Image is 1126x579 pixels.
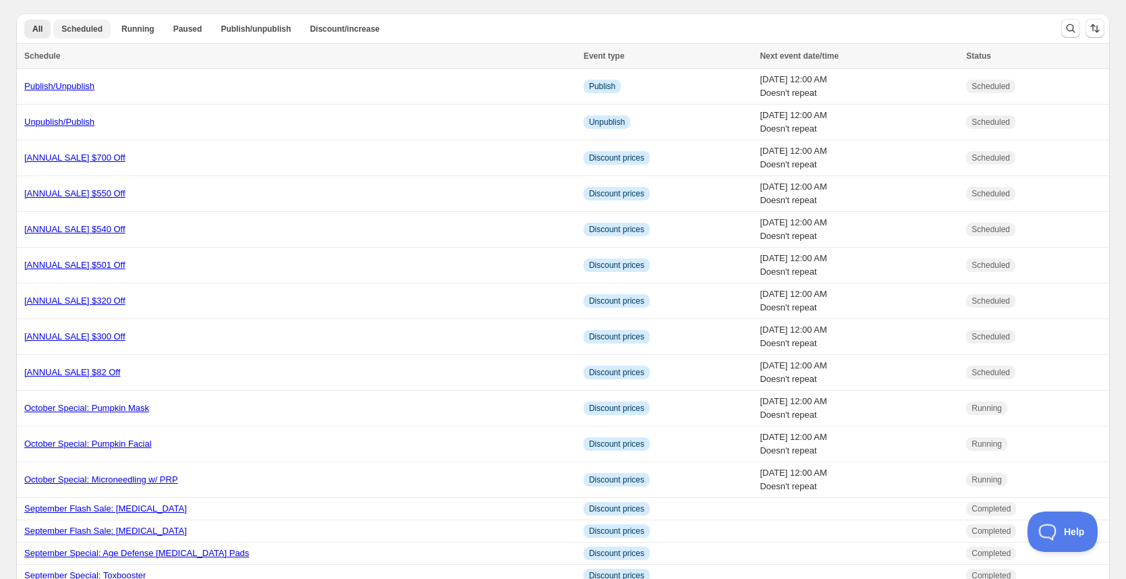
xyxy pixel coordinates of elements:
td: [DATE] 12:00 AM Doesn't repeat [756,355,962,391]
span: Scheduled [972,117,1010,128]
iframe: Help Scout Beacon - Open [1028,512,1099,552]
span: Scheduled [972,153,1010,163]
td: [DATE] 12:00 AM Doesn't repeat [756,105,962,140]
td: [DATE] 12:00 AM Doesn't repeat [756,391,962,426]
span: Completed [972,526,1011,536]
span: Discount prices [589,367,644,378]
td: [DATE] 12:00 AM Doesn't repeat [756,462,962,498]
span: Scheduled [972,188,1010,199]
td: [DATE] 12:00 AM Doesn't repeat [756,69,962,105]
span: Completed [972,503,1011,514]
a: September Flash Sale: [MEDICAL_DATA] [24,503,187,514]
span: Discount prices [589,403,644,414]
span: Schedule [24,51,60,61]
button: Search and filter results [1061,19,1080,38]
td: [DATE] 12:00 AM Doesn't repeat [756,283,962,319]
a: September Special: Age Defense [MEDICAL_DATA] Pads [24,548,249,558]
td: [DATE] 12:00 AM Doesn't repeat [756,140,962,176]
span: Scheduled [972,224,1010,235]
span: All [32,24,43,34]
a: [ANNUAL SALE] $320 Off [24,296,125,306]
span: Discount prices [589,503,644,514]
span: Running [972,439,1002,449]
button: Sort the results [1086,19,1104,38]
span: Scheduled [972,81,1010,92]
span: Completed [972,548,1011,559]
span: Scheduled [972,331,1010,342]
span: Publish [589,81,615,92]
a: [ANNUAL SALE] $501 Off [24,260,125,270]
span: Discount prices [589,260,644,271]
td: [DATE] 12:00 AM Doesn't repeat [756,426,962,462]
a: Publish/Unpublish [24,81,94,91]
span: Discount prices [589,331,644,342]
a: [ANNUAL SALE] $700 Off [24,153,125,163]
a: [ANNUAL SALE] $550 Off [24,188,125,198]
span: Scheduled [972,367,1010,378]
span: Publish/unpublish [221,24,291,34]
span: Scheduled [972,296,1010,306]
a: Unpublish/Publish [24,117,94,127]
span: Discount prices [589,153,644,163]
span: Discount prices [589,474,644,485]
span: Event type [584,51,625,61]
a: October Special: Pumpkin Mask [24,403,149,413]
a: October Special: Microneedling w/ PRP [24,474,178,485]
span: Next event date/time [760,51,839,61]
td: [DATE] 12:00 AM Doesn't repeat [756,319,962,355]
a: [ANNUAL SALE] $300 Off [24,331,125,341]
span: Discount prices [589,188,644,199]
span: Unpublish [589,117,625,128]
span: Discount prices [589,439,644,449]
a: [ANNUAL SALE] $540 Off [24,224,125,234]
a: [ANNUAL SALE] $82 Off [24,367,120,377]
span: Running [121,24,154,34]
span: Discount/increase [310,24,379,34]
span: Scheduled [61,24,103,34]
td: [DATE] 12:00 AM Doesn't repeat [756,212,962,248]
span: Status [966,51,991,61]
span: Discount prices [589,526,644,536]
span: Paused [173,24,202,34]
td: [DATE] 12:00 AM Doesn't repeat [756,248,962,283]
a: September Flash Sale: [MEDICAL_DATA] [24,526,187,536]
td: [DATE] 12:00 AM Doesn't repeat [756,176,962,212]
span: Running [972,474,1002,485]
span: Scheduled [972,260,1010,271]
span: Discount prices [589,296,644,306]
a: October Special: Pumpkin Facial [24,439,152,449]
span: Discount prices [589,224,644,235]
span: Discount prices [589,548,644,559]
span: Running [972,403,1002,414]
